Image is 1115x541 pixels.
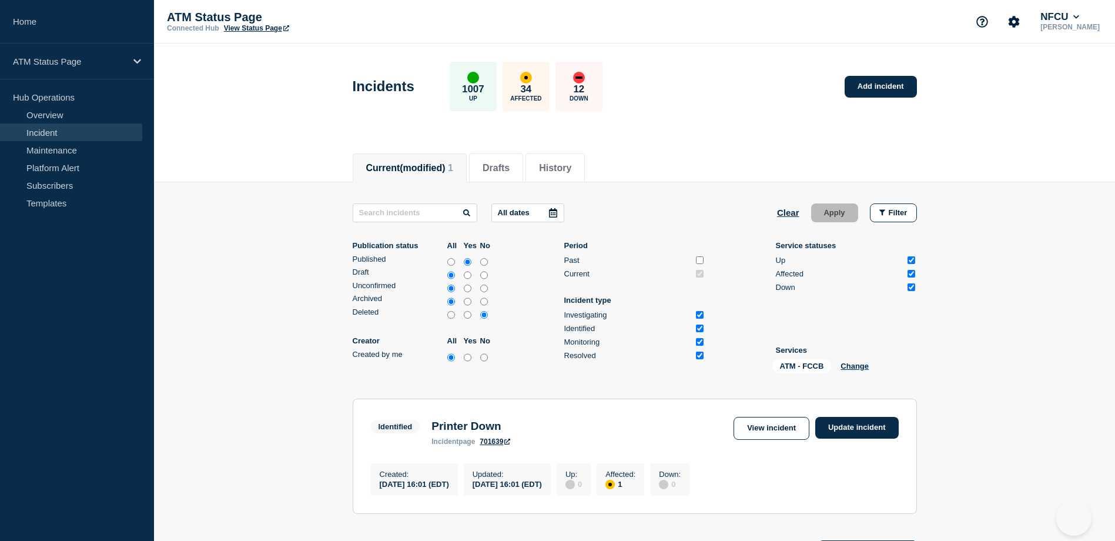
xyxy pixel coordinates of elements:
[464,296,471,308] input: yes
[605,470,635,479] p: Affected :
[772,359,832,373] span: ATM - FCCB
[464,309,471,321] input: yes
[811,203,858,222] button: Apply
[573,84,584,95] p: 12
[480,256,488,268] input: no
[462,84,484,95] p: 1007
[520,84,531,95] p: 34
[447,296,455,308] input: all
[353,241,444,250] p: Publication status
[448,163,453,173] span: 1
[480,269,488,281] input: no
[564,324,691,333] div: Identified
[1002,9,1026,34] button: Account settings
[447,256,455,268] input: all
[696,338,704,346] input: Monitoring
[908,256,915,264] input: Up
[565,479,582,489] div: 0
[696,270,704,278] input: Current
[353,281,444,290] div: Unconfirmed
[473,479,542,489] div: [DATE] 16:01 (EDT)
[696,311,704,319] input: Investigating
[564,241,705,250] p: Period
[845,76,917,98] a: Add incident
[353,294,444,303] div: Archived
[167,24,219,32] p: Connected Hub
[815,417,899,439] a: Update incident
[1038,11,1081,23] button: NFCU
[696,256,704,264] input: Past
[564,310,691,319] div: Investigating
[776,269,903,278] div: Affected
[659,470,681,479] p: Down :
[605,479,635,489] div: 1
[491,203,564,222] button: All dates
[353,294,494,308] div: archived
[510,95,541,102] p: Affected
[480,336,494,345] label: No
[447,309,455,321] input: all
[447,283,455,295] input: all
[353,336,444,345] p: Creator
[380,479,449,489] div: [DATE] 16:01 (EDT)
[776,241,917,250] p: Service statuses
[366,163,453,173] button: Current(modified) 1
[696,325,704,332] input: Identified
[564,256,691,265] div: Past
[483,163,510,173] button: Drafts
[464,352,471,363] input: yes
[570,95,588,102] p: Down
[464,336,477,345] label: Yes
[469,95,477,102] p: Up
[480,241,494,250] label: No
[564,351,691,360] div: Resolved
[431,438,475,446] p: page
[447,336,461,345] label: All
[353,308,444,316] div: Deleted
[353,350,444,359] div: Created by me
[400,163,445,173] span: (modified)
[464,241,477,250] label: Yes
[734,417,809,440] a: View incident
[908,283,915,291] input: Down
[353,255,444,263] div: Published
[353,203,477,222] input: Search incidents
[464,283,471,295] input: yes
[564,296,705,305] p: Incident type
[447,352,455,363] input: all
[480,352,488,363] input: no
[480,296,488,308] input: no
[565,470,582,479] p: Up :
[889,208,908,217] span: Filter
[696,352,704,359] input: Resolved
[659,479,681,489] div: 0
[520,72,532,84] div: affected
[447,269,455,281] input: all
[464,269,471,281] input: yes
[473,470,542,479] p: Updated :
[353,308,494,321] div: deleted
[480,283,488,295] input: no
[467,72,479,84] div: up
[564,269,691,278] div: Current
[380,470,449,479] p: Created :
[353,281,494,295] div: unconfirmed
[659,480,668,489] div: disabled
[167,11,402,24] p: ATM Status Page
[447,241,461,250] label: All
[353,268,444,276] div: Draft
[13,56,126,66] p: ATM Status Page
[431,420,510,433] h3: Printer Down
[464,256,471,268] input: yes
[908,270,915,278] input: Affected
[776,283,903,292] div: Down
[605,480,615,489] div: affected
[224,24,289,32] a: View Status Page
[480,438,510,446] a: 701639
[353,350,494,363] div: createdByMe
[353,78,414,95] h1: Incidents
[776,346,917,355] p: Services
[1056,500,1091,536] iframe: Help Scout Beacon - Open
[573,72,585,84] div: down
[498,208,530,217] p: All dates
